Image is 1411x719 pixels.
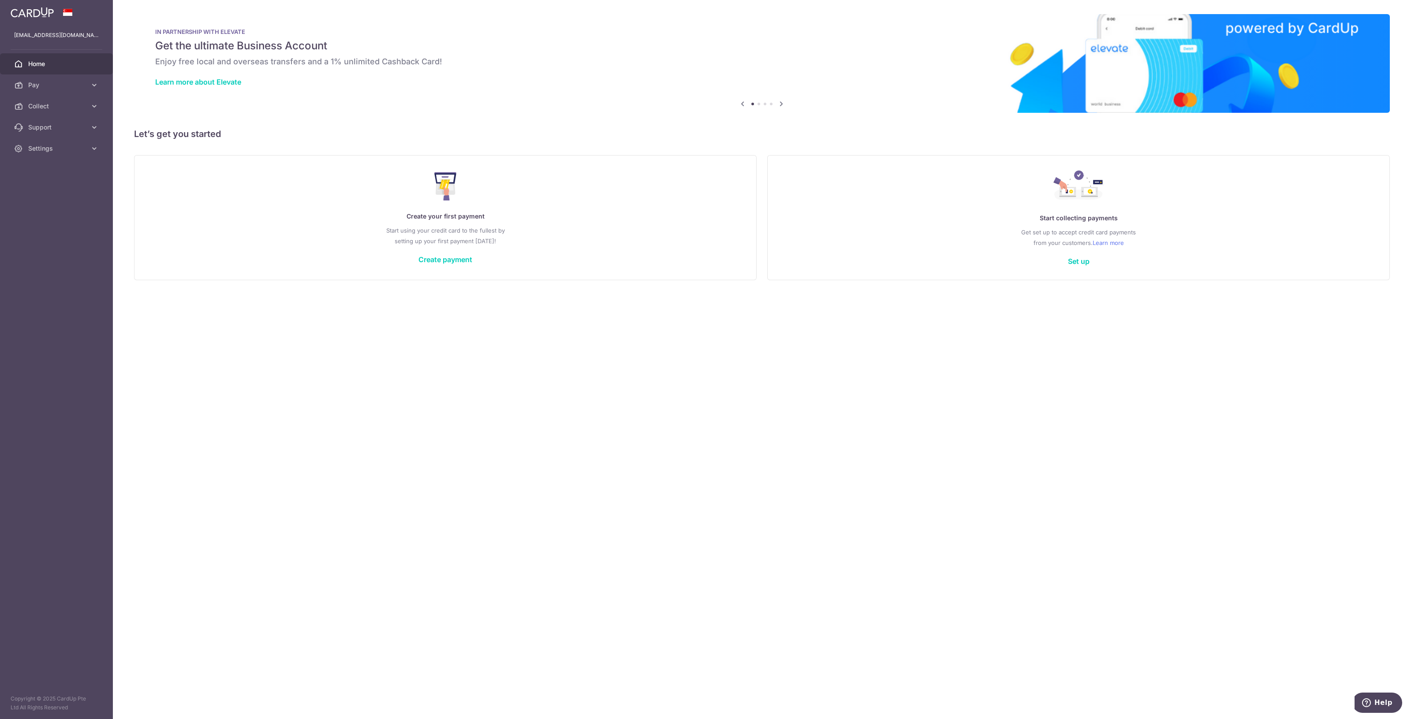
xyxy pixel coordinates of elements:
[785,227,1372,248] p: Get set up to accept credit card payments from your customers.
[155,39,1369,53] h5: Get the ultimate Business Account
[14,31,99,40] p: [EMAIL_ADDRESS][DOMAIN_NAME]
[28,81,86,89] span: Pay
[1093,237,1124,248] a: Learn more
[134,14,1390,113] img: Renovation banner
[155,78,241,86] a: Learn more about Elevate
[11,7,54,18] img: CardUp
[155,28,1369,35] p: IN PARTNERSHIP WITH ELEVATE
[155,56,1369,67] h6: Enjoy free local and overseas transfers and a 1% unlimited Cashback Card!
[28,102,86,111] span: Collect
[28,144,86,153] span: Settings
[418,255,472,264] a: Create payment
[1068,257,1090,266] a: Set up
[28,59,86,68] span: Home
[152,211,739,222] p: Create your first payment
[785,213,1372,223] p: Start collecting payments
[152,225,739,246] p: Start using your credit card to the fullest by setting up your first payment [DATE]!
[1053,170,1104,202] img: Collect Payment
[134,127,1390,141] h5: Let’s get you started
[1355,693,1402,715] iframe: Opens a widget where you can find more information
[28,123,86,132] span: Support
[434,172,457,200] img: Make Payment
